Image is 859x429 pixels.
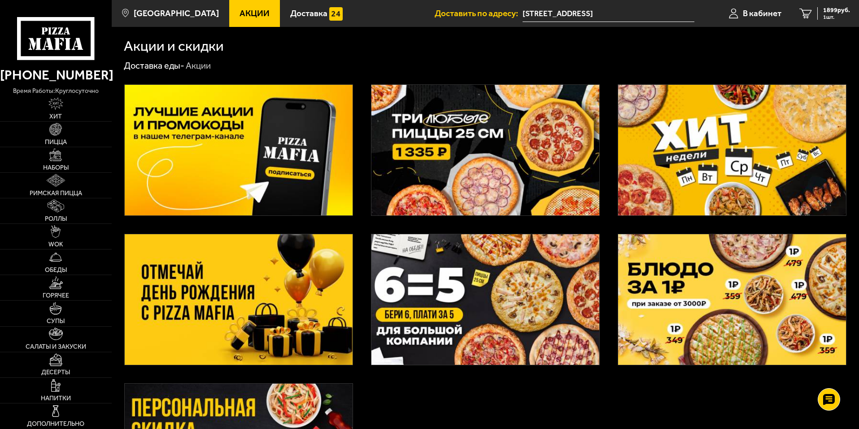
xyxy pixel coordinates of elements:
span: Салаты и закуски [26,344,86,350]
span: WOK [48,241,63,248]
span: 1 шт. [823,14,850,20]
span: Акции [240,9,270,18]
span: Супы [47,318,65,324]
span: Дополнительно [27,421,84,427]
span: Доставка [290,9,327,18]
span: Напитки [41,395,71,402]
span: Десерты [41,369,70,376]
span: 1899 руб. [823,7,850,13]
span: Хит [49,114,62,120]
span: Наборы [43,165,69,171]
span: Горячее [43,293,69,299]
img: 15daf4d41897b9f0e9f617042186c801.svg [329,7,343,21]
h1: Акции и скидки [124,39,224,53]
span: Римская пицца [30,190,82,197]
span: В кабинет [743,9,781,18]
a: Доставка еды- [124,60,184,71]
span: Роллы [45,216,67,222]
span: [GEOGRAPHIC_DATA] [134,9,219,18]
span: Обеды [45,267,67,273]
div: Акции [186,60,211,72]
span: Россия, Санкт-Петербург, проспект Испытателей, 15к1 [523,5,694,22]
span: Доставить по адресу: [435,9,523,18]
span: Пицца [45,139,67,145]
input: Ваш адрес доставки [523,5,694,22]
